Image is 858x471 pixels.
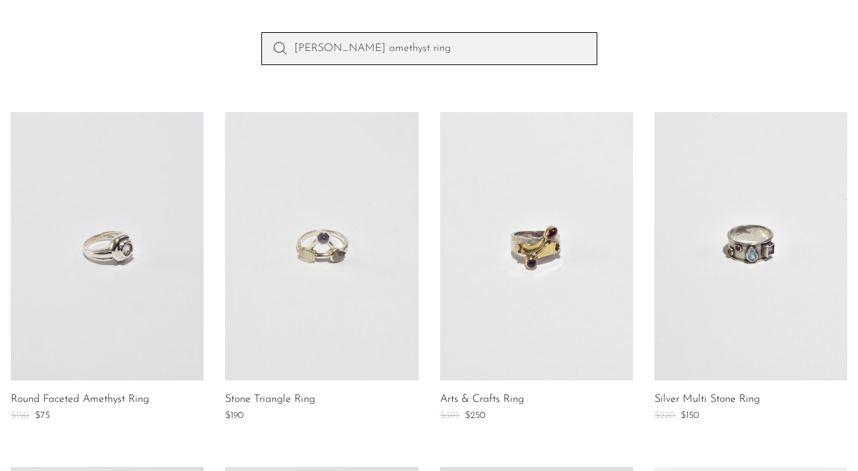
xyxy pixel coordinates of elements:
span: $150 [11,411,30,421]
a: Silver Multi Stone Ring [654,394,760,406]
a: Round Faceted Amethyst Ring [11,394,149,406]
span: $250 [465,411,486,421]
span: $395 [440,411,460,421]
input: Perform a search [261,32,597,64]
span: $150 [681,411,699,421]
a: Stone Triangle Ring [225,394,315,406]
a: Arts & Crafts Ring [440,394,524,406]
span: $190 [225,411,244,421]
span: $75 [35,411,50,421]
span: $220 [654,411,675,421]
